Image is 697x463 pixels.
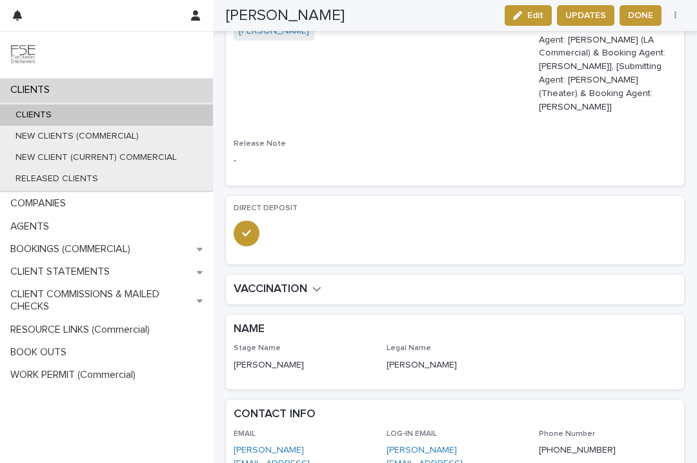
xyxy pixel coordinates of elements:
[5,197,76,210] p: COMPANIES
[226,6,345,25] h2: [PERSON_NAME]
[234,344,281,352] span: Stage Name
[234,322,265,337] h2: NAME
[5,324,160,336] p: RESOURCE LINKS (Commercial)
[539,430,595,438] span: Phone Number
[628,9,653,22] span: DONE
[5,221,59,233] p: AGENTS
[387,359,524,372] p: [PERSON_NAME]
[234,154,371,168] p: -
[5,173,108,184] p: RELEASED CLIENTS
[505,5,552,26] button: Edit
[234,359,371,372] p: [PERSON_NAME]
[5,243,141,255] p: BOOKINGS (COMMERCIAL)
[620,5,662,26] button: DONE
[234,282,307,297] h2: VACCINATION
[5,110,62,121] p: CLIENTS
[5,84,60,96] p: CLIENTS
[10,42,36,68] img: 9JgRvJ3ETPGCJDhvPVA5
[234,140,286,148] span: Release Note
[5,346,77,359] p: BOOK OUTS
[5,266,120,278] p: CLIENT STATEMENTS
[234,282,321,297] button: VACCINATION
[557,5,614,26] button: UPDATES
[239,25,309,38] a: [PERSON_NAME]
[234,408,316,422] h2: CONTACT INFO
[5,288,197,313] p: CLIENT COMMISSIONS & MAILED CHECKS
[234,204,298,212] span: DIRECT DEPOSIT
[5,369,146,381] p: WORK PERMIT (Commercial)
[387,344,431,352] span: Legal Name
[539,446,616,455] a: [PHONE_NUMBER]
[5,152,187,163] p: NEW CLIENT (CURRENT) COMMERCIAL
[5,131,149,142] p: NEW CLIENTS (COMMERCIAL)
[387,430,437,438] span: LOG-IN EMAIL
[565,9,606,22] span: UPDATES
[234,430,256,438] span: EMAIL
[527,11,543,20] span: Edit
